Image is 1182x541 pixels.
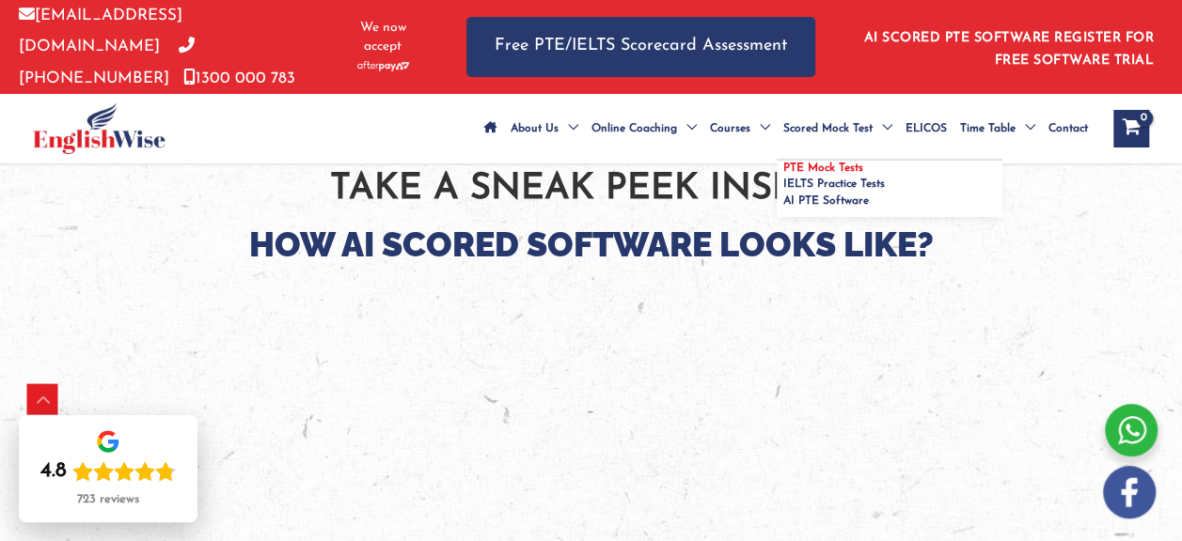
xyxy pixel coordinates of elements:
a: PTE Mock Tests [777,161,1002,177]
span: PTE Mock Tests [783,162,863,174]
span: Menu Toggle [873,96,892,162]
a: IELTS Practice Tests [777,177,1002,193]
a: About UsMenu Toggle [504,96,585,162]
a: CoursesMenu Toggle [703,96,777,162]
span: We now accept [347,19,419,56]
a: AI PTE Software [777,193,1002,217]
a: AI SCORED PTE SOFTWARE REGISTER FOR FREE SOFTWARE TRIAL [864,31,1155,68]
a: View Shopping Cart, empty [1113,110,1149,147]
p: Take A Sneak Peek Inside… [27,171,1156,209]
span: Menu Toggle [750,96,770,162]
span: Contact [1048,96,1088,162]
span: Scored Mock Test [783,96,873,162]
div: 4.8 [40,458,67,485]
span: ELICOS [906,96,947,162]
span: AI PTE Software [783,195,869,207]
a: Time TableMenu Toggle [953,96,1042,162]
a: 1300 000 783 [183,70,295,86]
aside: Header Widget 1 [853,16,1163,77]
span: Courses [710,96,750,162]
img: white-facebook.png [1103,466,1156,518]
a: Contact [1042,96,1095,162]
span: About Us [511,96,559,162]
span: Menu Toggle [1016,96,1035,162]
a: Scored Mock TestMenu Toggle [777,96,899,162]
a: [PHONE_NUMBER] [19,39,195,85]
a: ELICOS [899,96,953,162]
span: IELTS Practice Tests [783,178,885,190]
h2: How AI Scored Software Looks Like? [27,223,1156,267]
span: Menu Toggle [677,96,697,162]
a: Free PTE/IELTS Scorecard Assessment [466,17,815,76]
img: Afterpay-Logo [357,61,409,71]
nav: Site Navigation: Main Menu [478,96,1095,162]
span: Menu Toggle [559,96,578,162]
div: 723 reviews [77,492,139,507]
img: cropped-ew-logo [33,102,165,154]
a: Online CoachingMenu Toggle [585,96,703,162]
div: Rating: 4.8 out of 5 [40,458,176,485]
span: Time Table [960,96,1016,162]
a: [EMAIL_ADDRESS][DOMAIN_NAME] [19,8,182,54]
span: Online Coaching [591,96,677,162]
